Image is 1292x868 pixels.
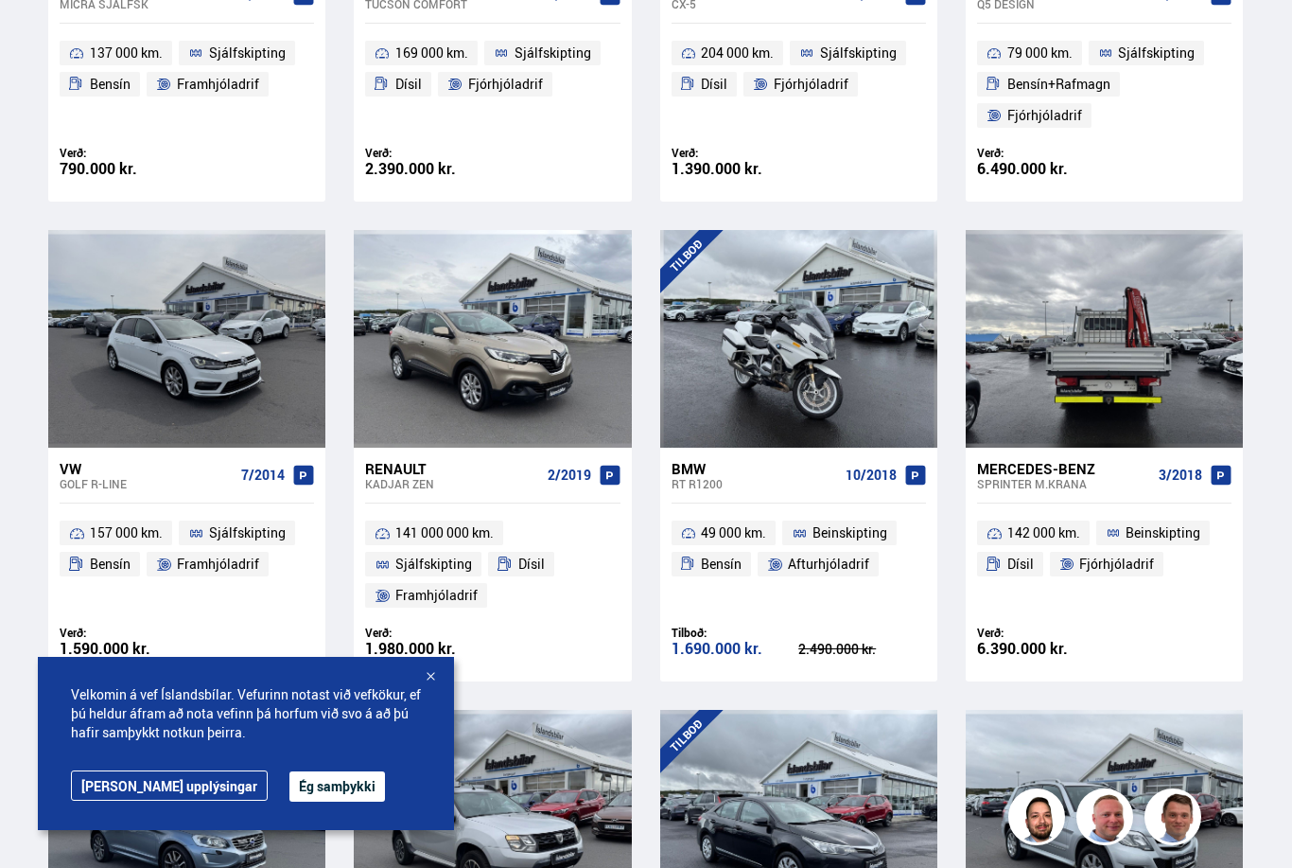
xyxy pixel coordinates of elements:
button: Opna LiveChat spjallviðmót [15,8,72,64]
div: 1.390.000 kr. [672,161,799,177]
a: [PERSON_NAME] upplýsingar [71,771,268,801]
span: Framhjóladrif [177,553,259,576]
span: Bensín [90,553,131,576]
img: siFngHWaQ9KaOqBr.png [1079,791,1136,848]
div: RT R1200 [672,477,838,490]
div: Renault [365,460,539,477]
div: 2.390.000 kr. [365,161,493,177]
span: Bensín [701,553,742,576]
div: Verð: [60,626,187,640]
a: Renault Kadjar ZEN 2/2019 141 000 000 km. Sjálfskipting Dísil Framhjóladrif Verð: 1.980.000 kr. [354,448,631,682]
span: 49 000 km. [701,522,766,544]
span: 141 000 000 km. [395,522,494,544]
span: 2/2019 [548,468,591,483]
a: Mercedes-Benz Sprinter M.KRANA 3/2018 142 000 km. Beinskipting Dísil Fjórhjóladrif Verð: 6.390.00... [966,448,1243,682]
span: 7/2014 [241,468,285,483]
div: 1.980.000 kr. [365,641,493,657]
span: Fjórhjóladrif [1079,553,1154,576]
div: Kadjar ZEN [365,477,539,490]
span: Sjálfskipting [820,42,897,64]
span: Sjálfskipting [395,553,472,576]
span: 142 000 km. [1007,522,1080,544]
span: Bensín [90,73,131,96]
div: Verð: [977,626,1105,640]
span: Bensín+Rafmagn [1007,73,1110,96]
div: Tilboð: [672,626,799,640]
span: 3/2018 [1159,468,1202,483]
div: Verð: [365,146,493,160]
span: 204 000 km. [701,42,774,64]
span: Beinskipting [812,522,887,544]
span: Beinskipting [1126,522,1200,544]
div: 1.690.000 kr. [672,641,799,657]
div: Verð: [672,146,799,160]
span: Sjálfskipting [515,42,591,64]
div: BMW [672,460,838,477]
div: Golf R-LINE [60,477,234,490]
img: FbJEzSuNWCJXmdc-.webp [1147,791,1204,848]
img: nhp88E3Fdnt1Opn2.png [1011,791,1068,848]
span: 79 000 km. [1007,42,1073,64]
div: Verð: [60,146,187,160]
span: Velkomin á vef Íslandsbílar. Vefurinn notast við vefkökur, ef þú heldur áfram að nota vefinn þá h... [71,685,421,742]
span: Dísil [1007,553,1034,576]
a: VW Golf R-LINE 7/2014 157 000 km. Sjálfskipting Bensín Framhjóladrif Verð: 1.590.000 kr. [48,448,325,682]
span: Afturhjóladrif [788,553,869,576]
div: 6.490.000 kr. [977,161,1105,177]
span: Fjórhjóladrif [1007,104,1082,127]
div: VW [60,460,234,477]
span: 10/2018 [846,468,897,483]
div: Verð: [365,626,493,640]
span: Fjórhjóladrif [468,73,543,96]
span: 137 000 km. [90,42,163,64]
div: 1.590.000 kr. [60,641,187,657]
span: Fjórhjóladrif [774,73,848,96]
span: Framhjóladrif [177,73,259,96]
span: Dísil [395,73,422,96]
div: Sprinter M.KRANA [977,477,1151,490]
span: 169 000 km. [395,42,468,64]
span: 157 000 km. [90,522,163,544]
span: Sjálfskipting [209,42,286,64]
span: Sjálfskipting [1118,42,1195,64]
button: Ég samþykki [289,771,385,802]
span: Dísil [701,73,727,96]
div: Mercedes-Benz [977,460,1151,477]
span: Framhjóladrif [395,584,478,607]
div: Verð: [977,146,1105,160]
span: Dísil [518,553,545,576]
div: 6.390.000 kr. [977,641,1105,657]
span: Sjálfskipting [209,522,286,544]
div: 790.000 kr. [60,161,187,177]
a: BMW RT R1200 10/2018 49 000 km. Beinskipting Bensín Afturhjóladrif Tilboð: 1.690.000 kr. 2.490.00... [660,448,937,682]
div: 2.490.000 kr. [798,643,926,656]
